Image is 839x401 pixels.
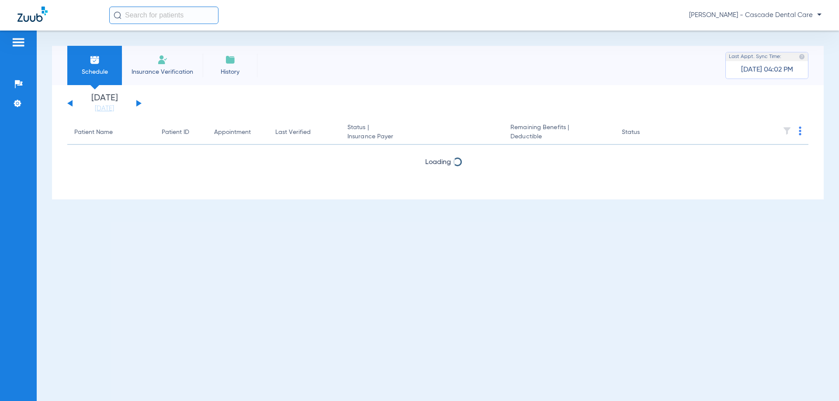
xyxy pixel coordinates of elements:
[225,55,236,65] img: History
[109,7,218,24] input: Search for patients
[17,7,48,22] img: Zuub Logo
[209,68,251,76] span: History
[114,11,121,19] img: Search Icon
[275,128,333,137] div: Last Verified
[74,68,115,76] span: Schedule
[729,52,781,61] span: Last Appt. Sync Time:
[78,94,131,113] li: [DATE]
[347,132,496,141] span: Insurance Payer
[128,68,196,76] span: Insurance Verification
[74,128,148,137] div: Patient Name
[340,120,503,145] th: Status |
[78,104,131,113] a: [DATE]
[741,65,793,74] span: [DATE] 04:02 PM
[11,37,25,48] img: hamburger-icon
[275,128,311,137] div: Last Verified
[425,159,451,166] span: Loading
[162,128,189,137] div: Patient ID
[214,128,251,137] div: Appointment
[162,128,200,137] div: Patient ID
[503,120,614,145] th: Remaining Benefits |
[689,11,822,20] span: [PERSON_NAME] - Cascade Dental Care
[799,54,805,60] img: last sync help info
[615,120,674,145] th: Status
[783,127,791,135] img: filter.svg
[795,359,839,401] iframe: Chat Widget
[74,128,113,137] div: Patient Name
[90,55,100,65] img: Schedule
[510,132,607,141] span: Deductible
[157,55,168,65] img: Manual Insurance Verification
[799,127,801,135] img: group-dot-blue.svg
[214,128,261,137] div: Appointment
